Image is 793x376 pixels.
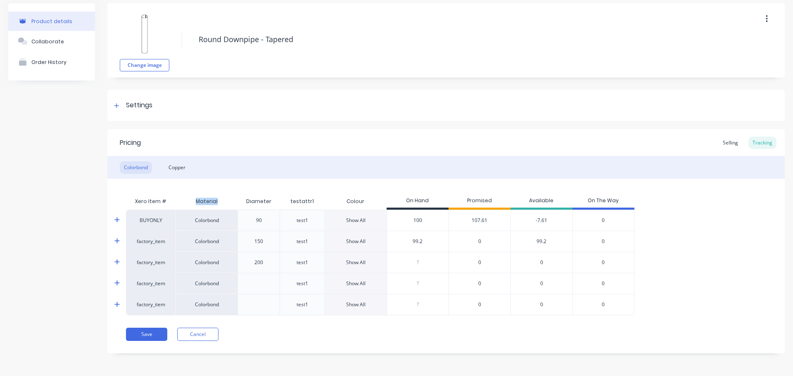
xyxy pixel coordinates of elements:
[387,231,449,252] div: 99.2
[176,210,237,231] div: Colorbond
[719,137,742,149] div: Selling
[176,252,237,273] div: Colorbond
[120,138,141,148] div: Pricing
[126,100,152,111] div: Settings
[325,193,387,210] div: Colour
[572,193,634,210] div: On The Way
[297,301,308,308] div: test1
[126,231,176,252] div: factory_item
[387,193,449,210] div: On Hand
[346,280,366,287] div: Show All
[8,12,95,31] button: Product details
[8,31,95,52] button: Collaborate
[8,52,95,72] button: Order History
[297,217,308,224] div: test1
[449,193,510,210] div: Promised
[176,231,237,252] div: Colorbond
[120,59,169,71] button: Change image
[510,273,572,294] div: 0
[478,259,481,266] span: 0
[510,210,572,231] div: -7.61
[31,38,64,45] div: Collaborate
[284,191,321,212] div: testattr1
[120,161,152,174] div: Colorbond
[510,231,572,252] div: 99.2
[297,280,308,287] div: test1
[297,259,308,266] div: test1
[387,273,449,294] div: ?
[31,59,66,65] div: Order History
[510,294,572,315] div: 0
[240,191,278,212] div: Diameter
[126,294,176,315] div: factory_item
[602,301,605,308] span: 0
[346,217,366,224] div: Show All
[387,252,449,273] div: ?
[602,259,605,266] span: 0
[602,280,605,287] span: 0
[472,217,487,224] span: 107.61
[126,193,176,210] div: Xero Item #
[120,9,169,71] div: fileChange image
[297,238,308,245] div: test1
[254,259,263,266] div: 200
[126,273,176,294] div: factory_item
[346,259,366,266] div: Show All
[478,280,481,287] span: 0
[387,294,449,315] div: ?
[602,238,605,245] span: 0
[195,30,717,49] textarea: Round Downpipe - Tapered
[126,328,167,341] button: Save
[478,301,481,308] span: 0
[164,161,190,174] div: Copper
[177,328,218,341] button: Cancel
[124,14,165,55] img: file
[510,252,572,273] div: 0
[510,193,572,210] div: Available
[748,137,776,149] div: Tracking
[346,301,366,308] div: Show All
[256,217,262,224] div: 90
[346,238,366,245] div: Show All
[602,217,605,224] span: 0
[126,252,176,273] div: factory_item
[478,238,481,245] span: 0
[126,210,176,231] div: BUYONLY
[387,210,449,231] div: 100
[176,193,237,210] div: Material
[176,294,237,315] div: Colorbond
[254,238,263,245] div: 150
[176,273,237,294] div: Colorbond
[31,18,72,24] div: Product details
